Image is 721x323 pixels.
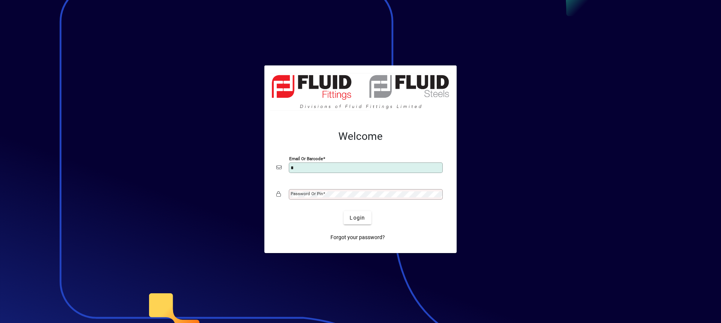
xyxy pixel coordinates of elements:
[350,214,365,222] span: Login
[276,130,445,143] h2: Welcome
[291,191,323,196] mat-label: Password or Pin
[289,156,323,161] mat-label: Email or Barcode
[330,234,385,241] span: Forgot your password?
[327,230,388,244] a: Forgot your password?
[344,211,371,224] button: Login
